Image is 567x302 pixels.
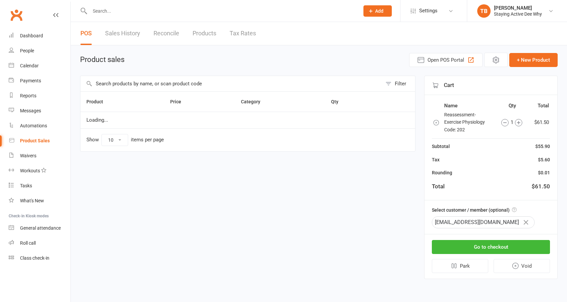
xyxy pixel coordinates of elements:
[424,76,557,95] div: Cart
[9,28,70,43] a: Dashboard
[530,101,549,110] th: Total
[20,255,49,261] div: Class check-in
[20,108,41,113] div: Messages
[509,53,558,67] button: + New Product
[432,169,452,176] div: Rounding
[496,118,528,126] div: 1
[20,63,39,68] div: Calendar
[20,168,40,173] div: Workouts
[409,53,483,67] button: Open POS Portal
[86,134,164,146] div: Show
[88,6,355,16] input: Search...
[444,101,495,110] th: Name
[535,143,550,150] div: $55.90
[9,43,70,58] a: People
[375,8,383,14] span: Add
[20,93,36,98] div: Reports
[86,98,110,106] button: Product
[20,225,61,231] div: General attendance
[538,156,550,163] div: $5.60
[80,112,415,128] td: Loading...
[20,33,43,38] div: Dashboard
[20,183,32,188] div: Tasks
[20,123,47,128] div: Automations
[532,182,550,191] div: $61.50
[432,182,445,191] div: Total
[230,22,256,45] a: Tax Rates
[9,221,70,236] a: General attendance kiosk mode
[170,98,189,106] button: Price
[80,76,382,91] input: Search products by name, or scan product code
[331,99,346,104] span: Qty
[20,78,41,83] div: Payments
[495,101,529,110] th: Qty
[86,99,110,104] span: Product
[20,153,36,158] div: Waivers
[432,216,535,228] div: [EMAIL_ADDRESS][DOMAIN_NAME]
[428,56,464,64] span: Open POS Portal
[9,118,70,133] a: Automations
[494,11,542,17] div: Staying Active Dee Why
[9,133,70,148] a: Product Sales
[9,163,70,178] a: Workouts
[9,58,70,73] a: Calendar
[9,148,70,163] a: Waivers
[20,198,44,203] div: What's New
[105,22,140,45] a: Sales History
[538,169,550,176] div: $0.01
[9,178,70,193] a: Tasks
[432,206,517,214] label: Select customer / member (optional)
[432,240,550,254] button: Go to checkout
[20,240,36,246] div: Roll call
[154,22,179,45] a: Reconcile
[20,138,50,143] div: Product Sales
[20,48,34,53] div: People
[331,98,346,106] button: Qty
[432,259,488,273] button: Park
[8,7,25,23] a: Clubworx
[494,259,550,273] button: Void
[9,236,70,251] a: Roll call
[241,99,268,104] span: Category
[80,22,92,45] a: POS
[382,76,415,91] button: Filter
[9,73,70,88] a: Payments
[395,80,406,88] div: Filter
[170,99,189,104] span: Price
[477,4,491,18] div: TB
[432,143,450,150] div: Subtotal
[9,193,70,208] a: What's New
[9,251,70,266] a: Class kiosk mode
[494,5,542,11] div: [PERSON_NAME]
[9,88,70,103] a: Reports
[444,111,495,134] td: Reassessment- Exercise Physiology Code: 202
[363,5,392,17] button: Add
[131,137,164,143] div: items per page
[530,111,549,134] td: $61.50
[80,56,124,64] h1: Product sales
[419,3,438,18] span: Settings
[9,103,70,118] a: Messages
[432,156,440,163] div: Tax
[193,22,216,45] a: Products
[241,98,268,106] button: Category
